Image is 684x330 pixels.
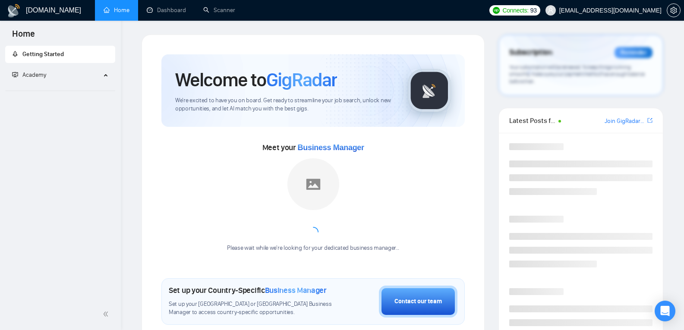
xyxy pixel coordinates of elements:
span: 93 [530,6,537,15]
li: Getting Started [5,46,115,63]
span: Business Manager [298,143,364,152]
button: setting [667,3,681,17]
button: Contact our team [379,286,457,317]
span: Academy [12,71,46,79]
a: dashboardDashboard [147,6,186,14]
span: fund-projection-screen [12,72,18,78]
img: placeholder.png [287,158,339,210]
span: Home [5,28,42,46]
span: Subscription [509,45,552,60]
a: setting [667,7,681,14]
span: Latest Posts from the GigRadar Community [509,115,556,126]
span: rocket [12,51,18,57]
a: export [647,116,652,125]
div: Open Intercom Messenger [655,301,675,321]
span: setting [667,7,680,14]
img: logo [7,4,21,18]
li: Academy Homepage [5,87,115,93]
span: export [647,117,652,124]
a: Join GigRadar Slack Community [605,116,646,126]
span: Business Manager [265,286,327,295]
div: Contact our team [394,297,442,306]
span: Meet your [262,143,364,152]
img: gigradar-logo.png [408,69,451,112]
img: upwork-logo.png [493,7,500,14]
h1: Welcome to [175,68,337,91]
span: user [548,7,554,13]
a: homeHome [104,6,129,14]
div: Reminder [615,47,652,58]
a: searchScanner [203,6,235,14]
span: Set up your [GEOGRAPHIC_DATA] or [GEOGRAPHIC_DATA] Business Manager to access country-specific op... [169,300,336,317]
span: We're excited to have you on board. Get ready to streamline your job search, unlock new opportuni... [175,97,394,113]
span: Connects: [502,6,528,15]
span: loading [308,227,318,237]
span: double-left [103,310,111,318]
span: GigRadar [266,68,337,91]
span: Academy [22,71,46,79]
div: Please wait while we're looking for your dedicated business manager... [222,244,404,252]
h1: Set up your Country-Specific [169,286,327,295]
span: Getting Started [22,50,64,58]
span: Your subscription will be renewed. To keep things running smoothly, make sure your payment method... [509,64,645,85]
